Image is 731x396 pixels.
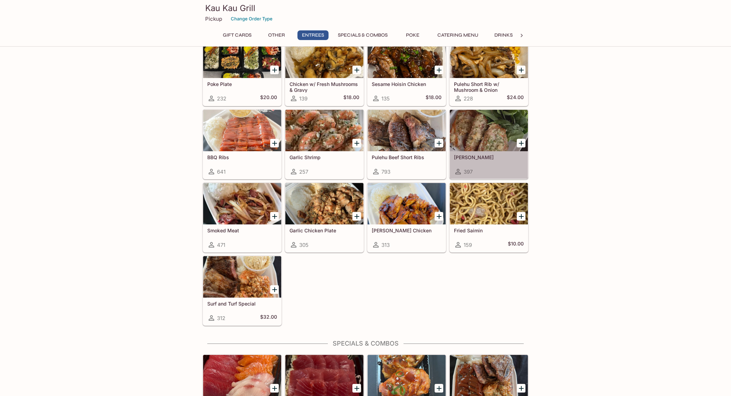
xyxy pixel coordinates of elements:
h5: Sesame Hoisin Chicken [372,81,442,87]
button: Add Chicken w/ Fresh Mushrooms & Gravy [352,66,361,74]
button: Add Sashimi Trio [270,384,279,393]
span: 312 [217,315,225,321]
a: BBQ Ribs641 [203,109,282,179]
button: Entrees [297,30,329,40]
div: Chicken w/ Fresh Mushrooms & Gravy [285,37,363,78]
button: Add Smoked Meat [270,212,279,221]
button: Add Sesame Hoisin Chicken [435,66,443,74]
h3: Kau Kau Grill [205,3,526,13]
span: 159 [464,242,472,248]
a: Fried Saimin159$10.00 [449,183,528,252]
div: Teri Chicken [368,183,446,224]
a: Pulehu Beef Short Ribs793 [367,109,446,179]
span: 257 [299,168,308,175]
h5: Surf and Turf Special [207,301,277,307]
button: Add Ahi Sashimi [352,384,361,393]
button: Drinks [488,30,519,40]
span: 228 [464,95,473,102]
button: Add Teri Chicken [435,212,443,221]
button: Add BBQ Ribs [270,139,279,147]
button: Add KKG Bento [517,384,525,393]
span: 232 [217,95,226,102]
p: Pickup [205,16,222,22]
div: Pulehu Short Rib w/ Mushroom & Onion [450,37,528,78]
span: 471 [217,242,225,248]
div: Sesame Hoisin Chicken [368,37,446,78]
div: Smoked Meat [203,183,281,224]
a: Garlic Chicken Plate305 [285,183,364,252]
div: Fried Saimin [450,183,528,224]
h5: $10.00 [508,241,524,249]
h5: Fried Saimin [454,228,524,233]
a: Sesame Hoisin Chicken135$18.00 [367,36,446,106]
h5: Poke Plate [207,81,277,87]
h5: Garlic Shrimp [289,154,359,160]
div: Pulehu Beef Short Ribs [368,110,446,151]
a: Garlic Shrimp257 [285,109,364,179]
h5: Pulehu Beef Short Ribs [372,154,442,160]
a: [PERSON_NAME]397 [449,109,528,179]
div: Garlic Shrimp [285,110,363,151]
button: Add Pulehu Beef Short Ribs [435,139,443,147]
button: Catering Menu [434,30,482,40]
h5: Garlic Chicken Plate [289,228,359,233]
div: Garlic Ahi [450,110,528,151]
span: 313 [381,242,390,248]
button: Specials & Combos [334,30,391,40]
span: 397 [464,168,473,175]
a: Poke Plate232$20.00 [203,36,282,106]
button: Add KKG Mix Inari Bombs (4 pcs) [435,384,443,393]
span: 793 [381,168,390,175]
a: Surf and Turf Special312$32.00 [203,256,282,326]
span: 641 [217,168,226,175]
span: 139 [299,95,307,102]
h5: [PERSON_NAME] Chicken [372,228,442,233]
button: Add Surf and Turf Special [270,285,279,294]
button: Add Garlic Shrimp [352,139,361,147]
h5: $18.00 [343,94,359,103]
button: Add Garlic Ahi [517,139,525,147]
h5: $32.00 [260,314,277,322]
div: Surf and Turf Special [203,256,281,298]
h5: $20.00 [260,94,277,103]
h5: $24.00 [507,94,524,103]
div: Poke Plate [203,37,281,78]
a: Pulehu Short Rib w/ Mushroom & Onion228$24.00 [449,36,528,106]
button: Add Poke Plate [270,66,279,74]
span: 135 [381,95,390,102]
div: Garlic Chicken Plate [285,183,363,224]
a: Smoked Meat471 [203,183,282,252]
a: Chicken w/ Fresh Mushrooms & Gravy139$18.00 [285,36,364,106]
h5: [PERSON_NAME] [454,154,524,160]
span: 305 [299,242,308,248]
div: BBQ Ribs [203,110,281,151]
h5: Chicken w/ Fresh Mushrooms & Gravy [289,81,359,93]
h5: Smoked Meat [207,228,277,233]
button: Add Garlic Chicken Plate [352,212,361,221]
button: Add Pulehu Short Rib w/ Mushroom & Onion [517,66,525,74]
h4: Specials & Combos [202,340,529,347]
button: Other [261,30,292,40]
button: Gift Cards [219,30,255,40]
button: Change Order Type [228,13,276,24]
h5: Pulehu Short Rib w/ Mushroom & Onion [454,81,524,93]
h5: BBQ Ribs [207,154,277,160]
a: [PERSON_NAME] Chicken313 [367,183,446,252]
button: Poke [397,30,428,40]
h5: $18.00 [426,94,442,103]
button: Add Fried Saimin [517,212,525,221]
